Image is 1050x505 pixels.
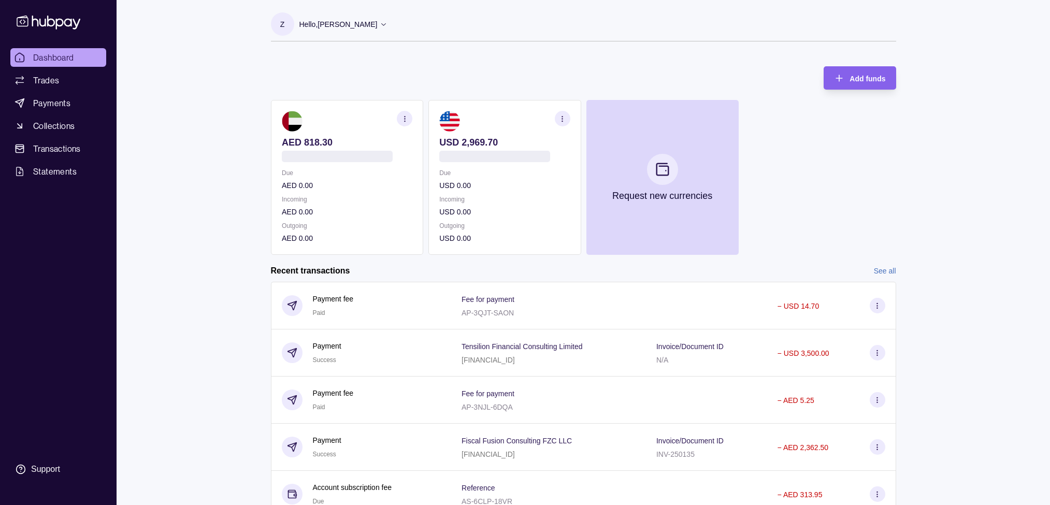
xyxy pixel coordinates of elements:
p: AP-3QJT-SAON [462,309,514,317]
span: Collections [33,120,75,132]
p: AED 0.00 [282,180,412,191]
a: Payments [10,94,106,112]
a: Transactions [10,139,106,158]
p: Due [282,167,412,179]
p: AED 0.00 [282,206,412,218]
button: Request new currencies [586,100,738,255]
p: Outgoing [439,220,570,232]
p: Invoice/Document ID [656,437,724,445]
div: Support [31,464,60,475]
p: Incoming [439,194,570,205]
p: USD 2,969.70 [439,137,570,148]
a: Collections [10,117,106,135]
p: Tensilion Financial Consulting Limited [462,342,582,351]
p: Z [280,19,285,30]
img: ae [282,111,303,132]
span: Trades [33,74,59,86]
span: Due [313,498,324,505]
p: Fee for payment [462,389,514,398]
span: Transactions [33,142,81,155]
span: Dashboard [33,51,74,64]
p: Outgoing [282,220,412,232]
p: Fee for payment [462,295,514,304]
p: Hello, [PERSON_NAME] [299,19,378,30]
p: [FINANCIAL_ID] [462,450,515,458]
p: Payment fee [313,387,354,399]
p: INV-250135 [656,450,695,458]
a: Support [10,458,106,480]
a: Dashboard [10,48,106,67]
p: Invoice/Document ID [656,342,724,351]
span: Success [313,451,336,458]
p: Incoming [282,194,412,205]
a: Statements [10,162,106,181]
p: − AED 313.95 [778,490,823,499]
a: Trades [10,71,106,90]
p: Account subscription fee [313,482,392,493]
p: AED 818.30 [282,137,412,148]
p: − AED 2,362.50 [778,443,828,452]
p: Payment [313,435,341,446]
p: AED 0.00 [282,233,412,244]
span: Paid [313,403,325,411]
img: us [439,111,460,132]
p: Fiscal Fusion Consulting FZC LLC [462,437,572,445]
p: [FINANCIAL_ID] [462,356,515,364]
p: − AED 5.25 [778,396,814,405]
p: − USD 3,500.00 [778,349,829,357]
p: − USD 14.70 [778,302,819,310]
p: Due [439,167,570,179]
p: Payment [313,340,341,352]
p: USD 0.00 [439,206,570,218]
p: N/A [656,356,668,364]
span: Add funds [850,75,885,83]
h2: Recent transactions [271,265,350,277]
button: Add funds [824,66,896,90]
span: Success [313,356,336,364]
p: Reference [462,484,495,492]
p: Payment fee [313,293,354,305]
p: USD 0.00 [439,233,570,244]
p: Request new currencies [612,190,712,201]
span: Paid [313,309,325,316]
span: Payments [33,97,70,109]
span: Statements [33,165,77,178]
p: AP-3NJL-6DQA [462,403,513,411]
a: See all [874,265,896,277]
p: USD 0.00 [439,180,570,191]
